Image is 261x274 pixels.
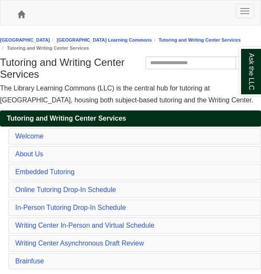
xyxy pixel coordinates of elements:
button: Search [236,56,261,69]
a: In-Person Tutoring Drop-In Schedule [15,204,126,211]
span: Tutoring and Writing Center Services [7,115,126,122]
a: Brainfuse [15,257,44,265]
a: Embedded Tutoring [15,168,75,175]
a: Online Tutoring Drop-In Schedule [15,186,116,193]
a: Tutoring and Writing Center Services [159,37,241,42]
a: [GEOGRAPHIC_DATA] Learning Commons [57,37,152,42]
a: Welcome [15,133,43,140]
a: Writing Center Asynchronous Draft Review [15,240,144,247]
a: Writing Center In-Person and Virtual Schedule [15,222,154,229]
a: About Us [15,150,43,158]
